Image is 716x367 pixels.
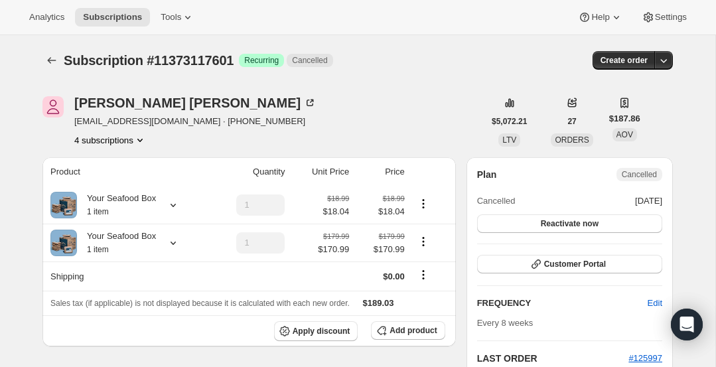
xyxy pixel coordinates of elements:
[628,353,662,363] a: #125997
[75,8,150,27] button: Subscriptions
[544,259,606,269] span: Customer Portal
[323,205,350,218] span: $18.04
[655,12,687,23] span: Settings
[383,194,405,202] small: $18.99
[634,8,695,27] button: Settings
[477,318,534,328] span: Every 8 weeks
[477,214,662,233] button: Reactivate now
[601,55,648,66] span: Create order
[64,53,234,68] span: Subscription #11373117601
[477,297,648,310] h2: FREQUENCY
[570,8,630,27] button: Help
[42,96,64,117] span: Jodi Kuntz
[353,157,409,186] th: Price
[209,157,289,186] th: Quantity
[591,12,609,23] span: Help
[83,12,142,23] span: Subscriptions
[413,196,434,211] button: Product actions
[640,293,670,314] button: Edit
[616,130,633,139] span: AOV
[274,321,358,341] button: Apply discount
[29,12,64,23] span: Analytics
[87,207,109,216] small: 1 item
[50,230,77,256] img: product img
[21,8,72,27] button: Analytics
[413,267,434,282] button: Shipping actions
[289,157,353,186] th: Unit Price
[42,51,61,70] button: Subscriptions
[74,96,317,110] div: [PERSON_NAME] [PERSON_NAME]
[628,352,662,365] button: #125997
[555,135,589,145] span: ORDERS
[50,299,350,308] span: Sales tax (if applicable) is not displayed because it is calculated with each new order.
[477,168,497,181] h2: Plan
[357,205,405,218] span: $18.04
[74,115,317,128] span: [EMAIL_ADDRESS][DOMAIN_NAME] · [PHONE_NUMBER]
[593,51,656,70] button: Create order
[42,261,209,291] th: Shipping
[77,192,156,218] div: Your Seafood Box
[363,298,394,308] span: $189.03
[293,326,350,336] span: Apply discount
[323,232,349,240] small: $179.99
[292,55,327,66] span: Cancelled
[327,194,349,202] small: $18.99
[390,325,437,336] span: Add product
[50,192,77,218] img: product img
[161,12,181,23] span: Tools
[87,245,109,254] small: 1 item
[153,8,202,27] button: Tools
[541,218,599,229] span: Reactivate now
[648,297,662,310] span: Edit
[484,112,535,131] button: $5,072.21
[502,135,516,145] span: LTV
[492,116,527,127] span: $5,072.21
[42,157,209,186] th: Product
[635,194,662,208] span: [DATE]
[357,243,405,256] span: $170.99
[622,169,657,180] span: Cancelled
[477,255,662,273] button: Customer Portal
[477,194,516,208] span: Cancelled
[609,112,640,125] span: $187.86
[559,112,584,131] button: 27
[671,309,703,340] div: Open Intercom Messenger
[318,243,349,256] span: $170.99
[567,116,576,127] span: 27
[383,271,405,281] span: $0.00
[74,133,147,147] button: Product actions
[77,230,156,256] div: Your Seafood Box
[371,321,445,340] button: Add product
[379,232,405,240] small: $179.99
[413,234,434,249] button: Product actions
[477,352,629,365] h2: LAST ORDER
[244,55,279,66] span: Recurring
